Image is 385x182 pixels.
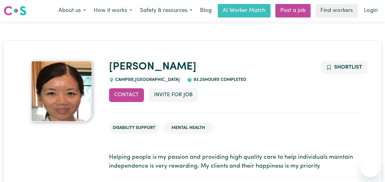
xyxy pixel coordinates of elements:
[109,88,144,102] button: Contact
[114,78,180,82] span: CAMPSIE , [GEOGRAPHIC_DATA]
[196,4,215,17] a: Blog
[109,153,364,171] p: Helping people is my passion and providing high quality care to help individuals maintain indepen...
[334,65,362,70] span: Shortlist
[360,157,380,177] iframe: Button to launch messaging window
[90,4,136,17] button: How it works
[315,4,358,17] a: Find workers
[55,4,90,17] button: About us
[360,4,381,17] a: Login
[109,62,196,72] a: [PERSON_NAME]
[164,122,213,134] li: Mental Health
[149,88,198,102] button: Invite for Job
[218,4,270,17] a: AI Worker Match
[136,4,196,17] button: Safety & resources
[321,61,367,74] button: Add to shortlist
[22,61,102,122] a: Amy's profile picture'
[109,122,159,134] li: Disability Support
[275,4,311,17] a: Post a job
[4,4,26,18] a: Careseekers logo
[192,78,246,82] span: 93.25 hours completed
[4,5,26,16] img: Careseekers logo
[31,61,92,122] img: Amy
